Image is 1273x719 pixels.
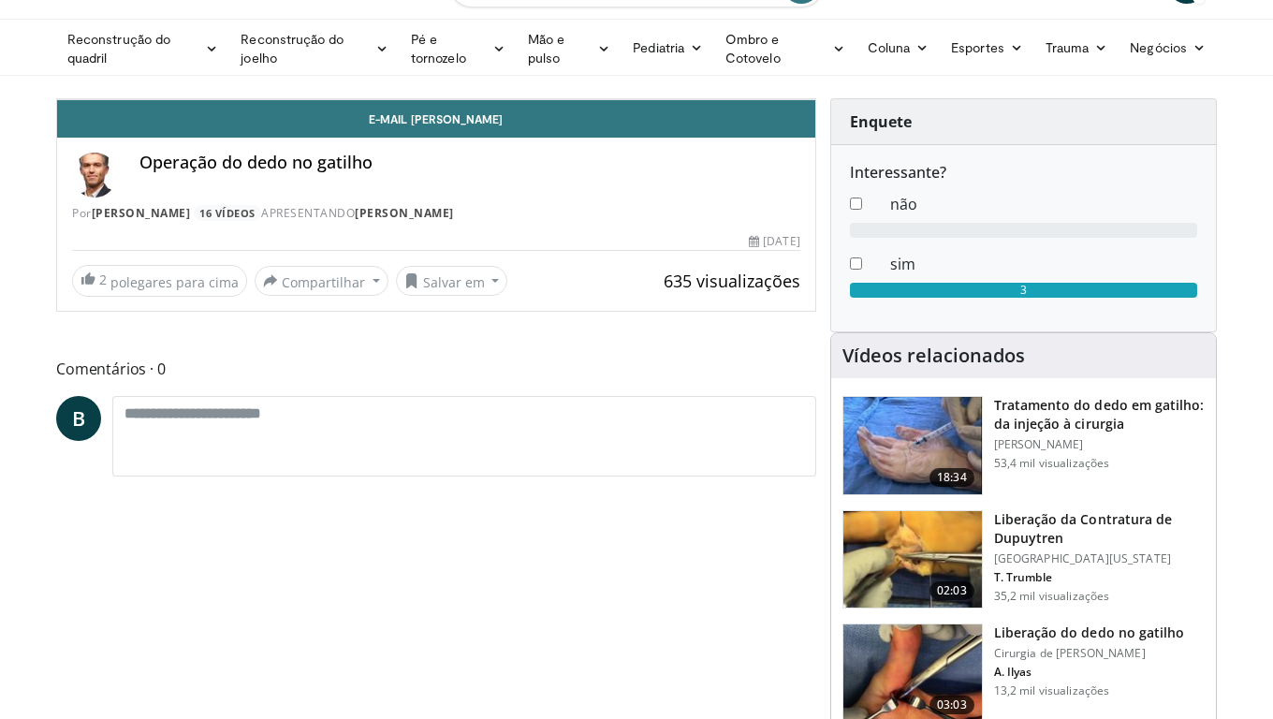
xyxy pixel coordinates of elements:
a: E-mail [PERSON_NAME] [57,100,815,138]
a: Esportes [940,29,1034,66]
font: Por [72,205,92,221]
a: Pé e tornozelo [400,30,517,67]
font: Pediatria [633,39,684,55]
font: Reconstrução do quadril [67,31,170,66]
font: 2 [99,271,107,288]
button: Compartilhar [255,266,388,296]
font: Trauma [1046,39,1089,55]
font: B [72,404,85,432]
font: 0 [157,359,166,379]
font: T. Trumble [994,569,1052,585]
font: 16 vídeos [199,206,256,220]
font: 18:34 [937,469,967,485]
font: Cirurgia de [PERSON_NAME] [994,645,1146,661]
a: Trauma [1034,29,1119,66]
font: 635 visualizações [664,270,800,292]
font: Operação do dedo no gatilho [139,151,373,173]
font: Vídeos relacionados [842,343,1025,368]
font: 3 [1020,282,1027,298]
font: Coluna [868,39,910,55]
a: B [56,396,101,441]
a: [PERSON_NAME] [355,205,454,221]
font: [DATE] [763,233,799,249]
font: APRESENTANDO [261,205,355,221]
a: Reconstrução do joelho [229,30,400,67]
font: Negócios [1130,39,1187,55]
a: [PERSON_NAME] [92,205,191,221]
font: Liberação do dedo no gatilho [994,624,1185,641]
a: Ombro e Cotovelo [714,30,856,67]
a: 2 polegares para cima [72,265,247,297]
img: 110489_0000_2.png.150x105_q85_crop-smart_upscale.jpg [843,397,982,494]
font: Enquete [850,111,912,132]
a: 02:03 Liberação da Contratura de Dupuytren [GEOGRAPHIC_DATA][US_STATE] T. Trumble 35,2 mil visual... [842,510,1205,609]
font: A. Ilyas [994,664,1032,680]
video-js: Video Player [57,99,815,100]
font: 03:03 [937,697,967,712]
font: Compartilhar [282,272,365,290]
img: 38790_0000_3.png.150x105_q85_crop-smart_upscale.jpg [843,511,982,609]
font: Comentários [56,359,146,379]
font: E-mail [PERSON_NAME] [369,112,503,125]
font: Mão e pulso [528,31,564,66]
font: Reconstrução do joelho [241,31,344,66]
font: 53,4 mil visualizações [994,455,1110,471]
font: Ombro e Cotovelo [725,31,781,66]
a: Coluna [856,29,941,66]
font: sim [890,254,915,274]
font: Pé e tornozelo [411,31,466,66]
font: [GEOGRAPHIC_DATA][US_STATE] [994,550,1171,566]
font: 35,2 mil visualizações [994,588,1110,604]
a: Negócios [1119,29,1217,66]
font: 02:03 [937,582,967,598]
font: polegares para cima [110,273,239,291]
font: Salvar em [423,272,485,290]
img: Avatar [72,153,117,198]
font: 13,2 mil visualizações [994,682,1110,698]
a: 16 vídeos [194,205,262,221]
font: não [890,194,917,214]
font: [PERSON_NAME] [994,436,1084,452]
a: Pediatria [622,29,714,66]
button: Salvar em [396,266,508,296]
font: Tratamento do dedo em gatilho: da injeção à cirurgia [994,396,1205,433]
a: Mão e pulso [517,30,622,67]
font: Liberação da Contratura de Dupuytren [994,510,1173,547]
font: Interessante? [850,162,946,183]
font: Esportes [951,39,1004,55]
a: 18:34 Tratamento do dedo em gatilho: da injeção à cirurgia [PERSON_NAME] 53,4 mil visualizações [842,396,1205,495]
a: Reconstrução do quadril [56,30,229,67]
